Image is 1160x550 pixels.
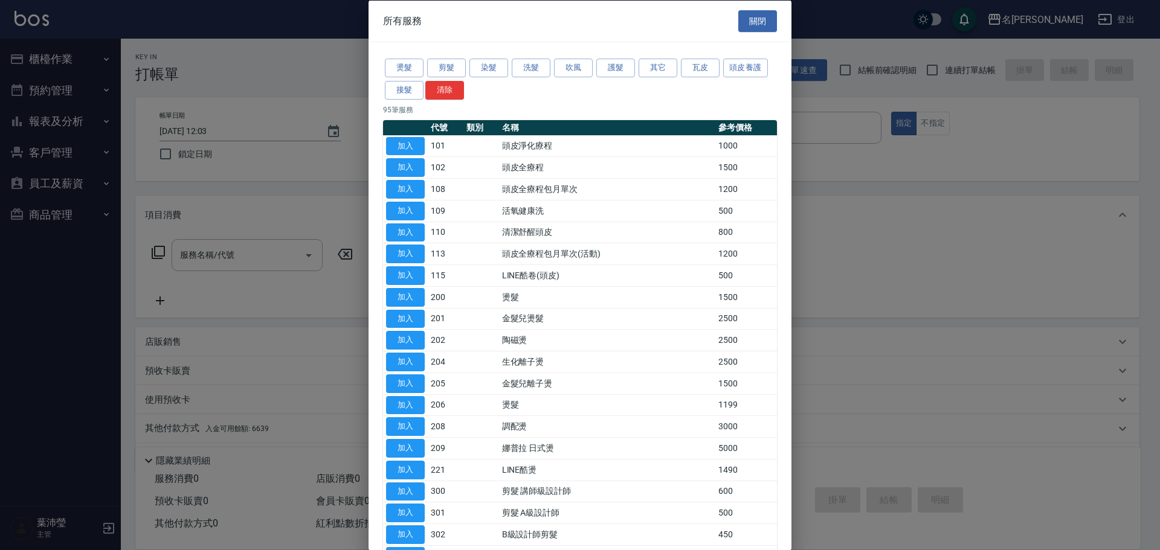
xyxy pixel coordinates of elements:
td: 娜普拉 日式燙 [499,437,715,459]
td: 301 [428,502,463,523]
td: B級設計師剪髮 [499,523,715,545]
button: 剪髮 [427,59,466,77]
td: 202 [428,329,463,351]
th: 參考價格 [715,120,777,135]
button: 頭皮養護 [723,59,768,77]
td: 調配燙 [499,415,715,437]
button: 加入 [386,309,425,328]
td: 剪髮 A級設計師 [499,502,715,523]
button: 加入 [386,482,425,500]
td: 1490 [715,459,777,481]
td: 5000 [715,437,777,459]
td: 221 [428,459,463,481]
button: 加入 [386,525,425,544]
p: 95 筆服務 [383,104,777,115]
button: 加入 [386,460,425,479]
td: 頭皮全療程 [499,156,715,178]
button: 洗髮 [512,59,550,77]
button: 加入 [386,395,425,414]
td: 金髮兒離子燙 [499,373,715,394]
button: 瓦皮 [681,59,720,77]
td: 清潔舒醒頭皮 [499,222,715,243]
button: 接髮 [385,80,424,99]
button: 加入 [386,353,425,371]
td: 頭皮淨化療程 [499,135,715,157]
button: 染髮 [469,59,508,77]
td: 115 [428,264,463,286]
th: 代號 [428,120,463,135]
td: 3000 [715,415,777,437]
td: 陶磁燙 [499,329,715,351]
button: 加入 [386,331,425,350]
button: 加入 [386,245,425,263]
td: 2500 [715,329,777,351]
td: 頭皮全療程包月單次 [499,178,715,200]
button: 加入 [386,223,425,241]
td: 102 [428,156,463,178]
td: 頭皮全療程包月單次(活動) [499,243,715,264]
td: LINE酷燙 [499,459,715,481]
td: 1500 [715,156,777,178]
button: 關閉 [738,10,777,32]
td: 2500 [715,308,777,330]
button: 加入 [386,201,425,220]
button: 加入 [386,266,425,285]
td: LINE酷卷(頭皮) [499,264,715,286]
td: 208 [428,415,463,437]
th: 類別 [463,120,499,135]
td: 209 [428,437,463,459]
td: 108 [428,178,463,200]
td: 109 [428,200,463,222]
td: 1000 [715,135,777,157]
td: 206 [428,394,463,416]
button: 加入 [386,439,425,458]
button: 加入 [386,374,425,392]
td: 201 [428,308,463,330]
td: 金髮兒燙髮 [499,308,715,330]
button: 加入 [386,136,425,155]
td: 1500 [715,373,777,394]
td: 200 [428,286,463,308]
button: 其它 [639,59,677,77]
button: 吹風 [554,59,593,77]
button: 加入 [386,504,425,522]
td: 1500 [715,286,777,308]
td: 800 [715,222,777,243]
td: 302 [428,523,463,545]
td: 1200 [715,243,777,264]
button: 燙髮 [385,59,424,77]
td: 燙髮 [499,286,715,308]
td: 101 [428,135,463,157]
td: 300 [428,481,463,502]
button: 加入 [386,158,425,177]
td: 2500 [715,351,777,373]
button: 護髮 [596,59,635,77]
button: 加入 [386,287,425,306]
span: 所有服務 [383,14,422,27]
td: 600 [715,481,777,502]
td: 113 [428,243,463,264]
td: 生化離子燙 [499,351,715,373]
button: 加入 [386,180,425,199]
td: 500 [715,502,777,523]
td: 500 [715,200,777,222]
td: 450 [715,523,777,545]
td: 1200 [715,178,777,200]
td: 燙髮 [499,394,715,416]
td: 110 [428,222,463,243]
td: 1199 [715,394,777,416]
th: 名稱 [499,120,715,135]
td: 205 [428,373,463,394]
td: 500 [715,264,777,286]
button: 清除 [425,80,464,99]
button: 加入 [386,417,425,436]
td: 活氧健康洗 [499,200,715,222]
td: 剪髮 講師級設計師 [499,481,715,502]
td: 204 [428,351,463,373]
